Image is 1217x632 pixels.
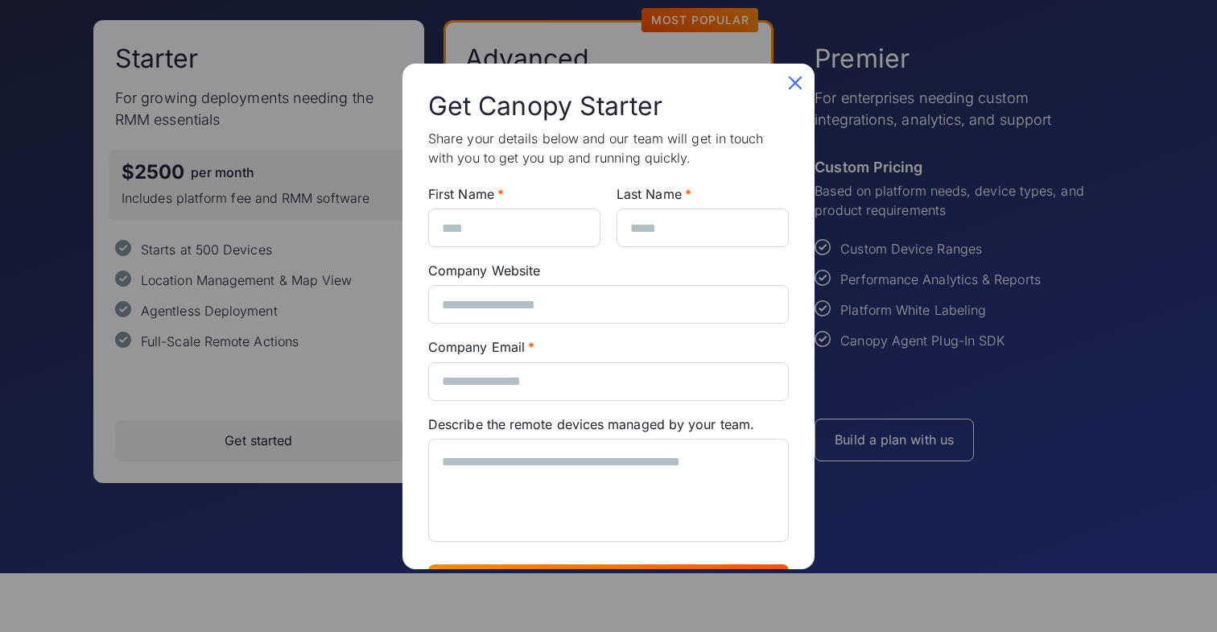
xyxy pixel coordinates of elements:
span: First Name [428,186,494,202]
span: Company Email [428,339,525,355]
span: Company Website [428,262,540,279]
p: Share your details below and our team will get in touch with you to get you up and running quickly. [428,129,789,167]
span: Last Name [617,186,682,202]
span: Describe the remote devices managed by your team. [428,416,754,432]
h2: Get Canopy Starter [428,89,789,123]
